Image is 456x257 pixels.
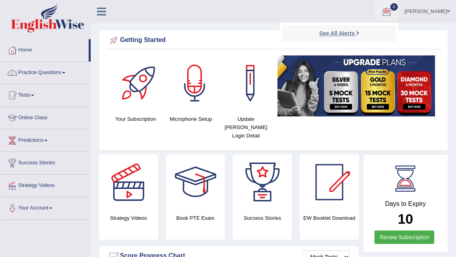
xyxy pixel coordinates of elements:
span: 0 [390,3,398,11]
h4: Book PTE Exam [166,214,225,222]
h4: Strategy Videos [99,214,158,222]
a: Your Account [0,197,91,217]
b: 10 [398,211,413,227]
h4: EW Booklet Download [300,214,359,222]
a: Home [0,39,89,59]
h4: Success Stories [233,214,292,222]
h4: Microphone Setup [167,115,214,123]
h4: Days to Expiry [372,200,439,208]
a: Success Stories [0,152,91,172]
strong: See All Alerts [319,30,354,36]
a: Renew Subscription [374,230,434,244]
a: Practice Questions [0,62,91,82]
a: Online Class [0,107,91,127]
a: Strategy Videos [0,175,91,194]
div: Getting Started [108,34,439,46]
img: small5.jpg [277,55,435,116]
a: Tests [0,84,91,104]
a: See All Alerts [317,29,361,38]
h4: Update [PERSON_NAME] Login Detail [222,115,270,140]
a: Predictions [0,129,91,149]
h4: Your Subscription [112,115,159,123]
